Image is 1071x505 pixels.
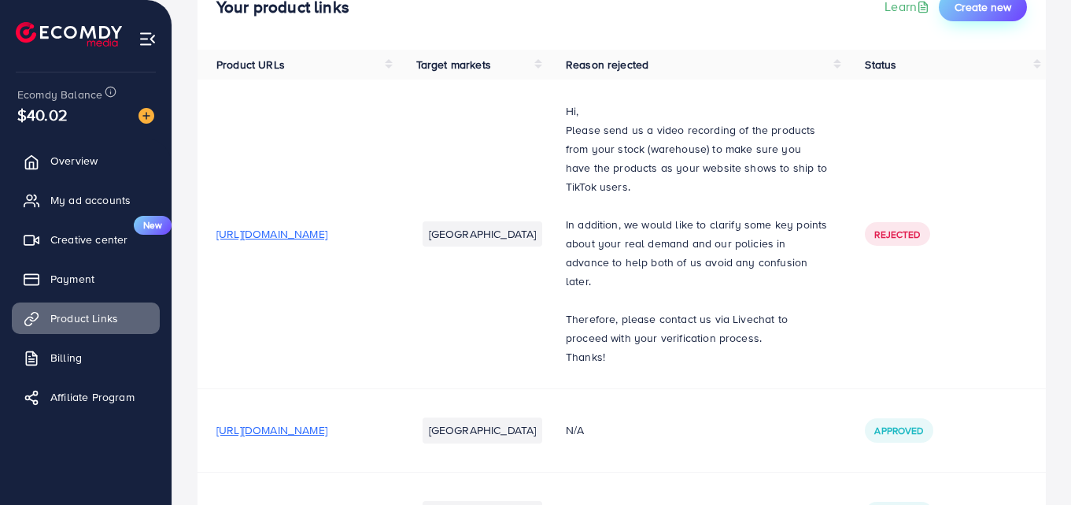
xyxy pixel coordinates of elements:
[566,347,827,366] p: Thanks!
[17,87,102,102] span: Ecomdy Balance
[50,232,127,247] span: Creative center
[566,102,827,121] p: Hi,
[416,57,491,72] span: Target markets
[50,310,118,326] span: Product Links
[423,418,543,443] li: [GEOGRAPHIC_DATA]
[138,108,154,124] img: image
[134,216,172,235] span: New
[423,221,543,247] li: [GEOGRAPHIC_DATA]
[50,350,82,366] span: Billing
[216,57,285,72] span: Product URLs
[50,153,98,169] span: Overview
[216,226,327,242] span: [URL][DOMAIN_NAME]
[12,184,160,216] a: My ad accounts
[50,271,94,287] span: Payment
[727,67,1059,493] iframe: Chat
[12,224,160,255] a: Creative centerNew
[12,263,160,295] a: Payment
[12,381,160,413] a: Affiliate Program
[566,57,648,72] span: Reason rejected
[12,145,160,176] a: Overview
[50,192,131,208] span: My ad accounts
[17,103,68,126] span: $40.02
[12,303,160,334] a: Product Links
[566,422,584,438] span: N/A
[216,422,327,438] span: [URL][DOMAIN_NAME]
[566,215,827,291] p: In addition, we would like to clarify some key points about your real demand and our policies in ...
[12,342,160,373] a: Billing
[566,121,827,196] p: Please send us a video recording of the products from your stock (warehouse) to make sure you hav...
[566,310,827,347] p: Therefore, please contact us via Livechat to proceed with your verification process.
[865,57,896,72] span: Status
[16,22,122,46] img: logo
[138,30,157,48] img: menu
[50,389,135,405] span: Affiliate Program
